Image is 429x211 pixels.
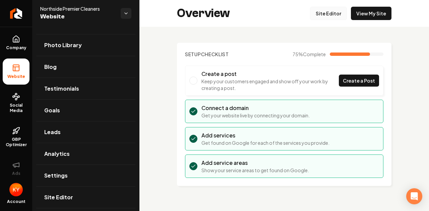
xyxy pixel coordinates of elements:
a: Photo Library [36,34,135,56]
div: Open Intercom Messenger [406,188,422,204]
a: Company [3,30,29,56]
p: Keep your customers engaged and show off your work by creating a post. [201,78,339,91]
a: Testimonials [36,78,135,99]
span: Blog [44,63,57,71]
a: Social Media [3,87,29,119]
a: View My Site [351,7,391,20]
p: Show your service areas to get found on Google. [201,167,309,174]
span: Goals [44,106,60,114]
span: Setup [185,51,201,57]
span: Social Media [3,103,29,113]
a: Settings [36,165,135,186]
span: GBP Optimizer [3,137,29,147]
span: Ads [9,171,23,176]
span: 75 % [293,51,326,58]
span: Account [7,199,25,204]
a: Site Editor [36,187,135,208]
span: Company [3,45,29,50]
img: Rebolt Logo [10,8,22,19]
span: Testimonials [44,85,79,93]
a: Goals [36,100,135,121]
a: Blog [36,56,135,78]
span: Create a Post [343,77,375,84]
a: Create a Post [339,75,379,87]
a: Site Editor [310,7,347,20]
span: Northside Premier Cleaners [40,5,115,12]
span: Website [5,74,28,79]
h2: Overview [177,7,230,20]
span: Site Editor [44,193,73,201]
img: Katherine Yanez [9,183,23,196]
button: Ads [3,155,29,182]
span: Complete [303,51,326,57]
p: Get your website live by connecting your domain. [201,112,310,119]
span: Leads [44,128,61,136]
a: Analytics [36,143,135,165]
p: Get found on Google for each of the services you provide. [201,139,329,146]
span: Website [40,12,115,21]
button: Open user button [9,183,23,196]
h3: Add service areas [201,159,309,167]
h2: Checklist [185,51,229,58]
span: Photo Library [44,41,82,49]
span: Settings [44,172,68,180]
h3: Connect a domain [201,104,310,112]
h3: Create a post [201,70,339,78]
span: Analytics [44,150,70,158]
a: GBP Optimizer [3,121,29,153]
h3: Add services [201,131,329,139]
a: Leads [36,121,135,143]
